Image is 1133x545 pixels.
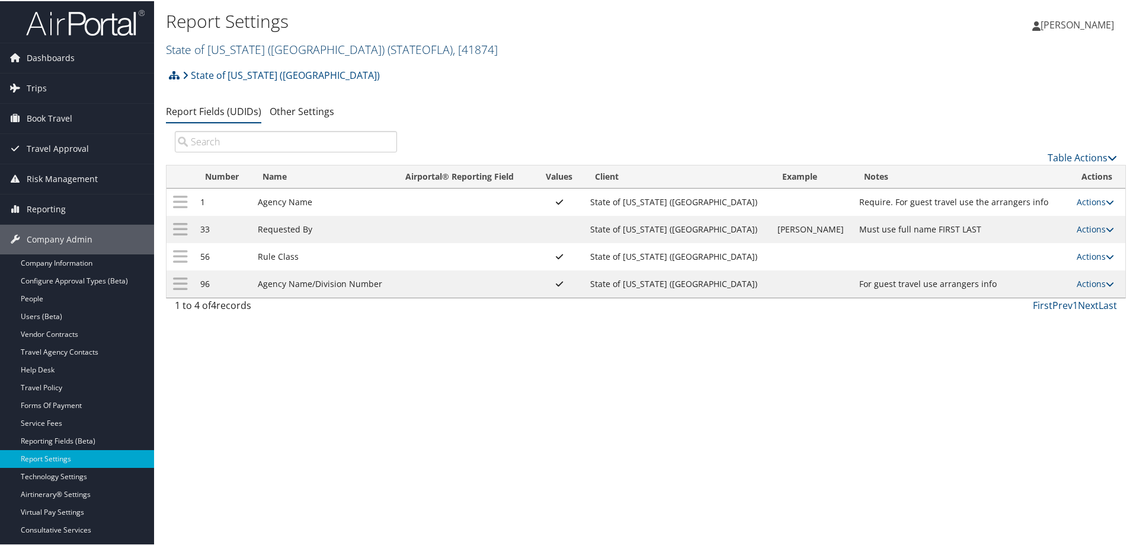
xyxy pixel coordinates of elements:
span: 4 [211,298,216,311]
a: Last [1099,298,1117,311]
th: Notes [853,164,1071,187]
td: For guest travel use arrangers info [853,269,1071,297]
td: State of [US_STATE] ([GEOGRAPHIC_DATA]) [584,215,772,242]
span: Reporting [27,193,66,223]
div: 1 to 4 of records [175,297,397,317]
span: Risk Management [27,163,98,193]
a: Actions [1077,250,1114,261]
input: Search [175,130,397,151]
span: Dashboards [27,42,75,72]
td: Agency Name/Division Number [252,269,395,297]
td: State of [US_STATE] ([GEOGRAPHIC_DATA]) [584,187,772,215]
a: State of [US_STATE] ([GEOGRAPHIC_DATA]) [183,62,380,86]
a: [PERSON_NAME] [1032,6,1126,42]
td: 96 [194,269,252,297]
th: Number [194,164,252,187]
td: State of [US_STATE] ([GEOGRAPHIC_DATA]) [584,242,772,269]
a: Next [1078,298,1099,311]
span: Trips [27,72,47,102]
span: [PERSON_NAME] [1041,17,1114,30]
span: ( STATEOFLA ) [388,40,453,56]
a: Actions [1077,222,1114,234]
th: Airportal&reg; Reporting Field [395,164,534,187]
th: : activate to sort column descending [167,164,194,187]
th: Example [772,164,853,187]
a: First [1033,298,1052,311]
th: Name [252,164,395,187]
td: State of [US_STATE] ([GEOGRAPHIC_DATA]) [584,269,772,297]
th: Client [584,164,772,187]
td: Must use full name FIRST LAST [853,215,1071,242]
td: Require. For guest travel use the arrangers info [853,187,1071,215]
a: Actions [1077,277,1114,288]
td: 1 [194,187,252,215]
h1: Report Settings [166,8,806,33]
span: Company Admin [27,224,92,253]
td: [PERSON_NAME] [772,215,853,242]
span: Book Travel [27,103,72,132]
a: State of [US_STATE] ([GEOGRAPHIC_DATA]) [166,40,498,56]
span: , [ 41874 ] [453,40,498,56]
th: Actions [1071,164,1125,187]
a: Table Actions [1048,150,1117,163]
td: Rule Class [252,242,395,269]
td: Agency Name [252,187,395,215]
td: 56 [194,242,252,269]
a: Actions [1077,195,1114,206]
a: Report Fields (UDIDs) [166,104,261,117]
img: airportal-logo.png [26,8,145,36]
span: Travel Approval [27,133,89,162]
a: 1 [1073,298,1078,311]
th: Values [534,164,584,187]
a: Other Settings [270,104,334,117]
a: Prev [1052,298,1073,311]
td: Requested By [252,215,395,242]
td: 33 [194,215,252,242]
